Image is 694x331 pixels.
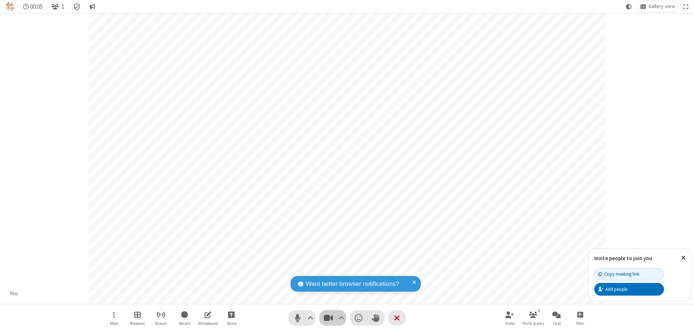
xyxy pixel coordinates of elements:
[388,310,406,326] button: End or leave meeting
[337,310,346,326] button: Video setting
[681,1,691,12] button: Fullscreen
[173,308,195,328] button: Start recording
[227,321,236,326] span: Share
[20,1,46,12] div: Timer
[367,310,385,326] button: Raise hand
[523,321,544,326] span: Participants
[127,308,148,328] button: Manage Breakout Rooms
[623,1,635,12] button: Using system theme
[198,321,218,326] span: Whiteboard
[594,255,652,262] label: Invite people to join you
[197,308,219,328] button: Open shared whiteboard
[319,310,346,326] button: Stop video (⌘+Shift+V)
[110,321,118,326] span: More
[576,321,584,326] span: Polls
[6,2,14,11] img: QA Selenium DO NOT DELETE OR CHANGE
[594,268,664,280] button: Copy meeting link
[150,308,172,328] button: Start streaming
[155,321,167,326] span: Stream
[7,289,21,298] div: You
[70,1,84,12] div: Meeting details Encryption enabled
[220,308,242,328] button: Start sharing
[130,321,145,326] span: Breakout
[569,308,591,328] button: Open poll
[594,283,664,295] button: Add people
[553,321,561,326] span: Chat
[546,308,567,328] button: Open chat
[103,308,125,328] button: Open menu
[505,321,514,326] span: Invite
[288,310,316,326] button: Mute (⌘+Shift+A)
[350,310,367,326] button: Send a reaction
[648,4,675,9] span: Gallery view
[179,321,190,326] span: Record
[522,308,544,328] button: Open participant list
[61,3,64,10] span: 1
[536,307,542,314] div: 1
[637,1,678,12] button: Change layout
[306,310,316,326] button: Audio settings
[30,3,43,10] span: 00:05
[306,279,399,289] span: Want better browser notifications?
[598,271,639,278] div: Copy meeting link
[48,1,67,12] button: Open participant list
[499,308,520,328] button: Invite participants (⌘+Shift+I)
[676,249,691,267] button: Close popover
[86,1,98,12] button: Conversation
